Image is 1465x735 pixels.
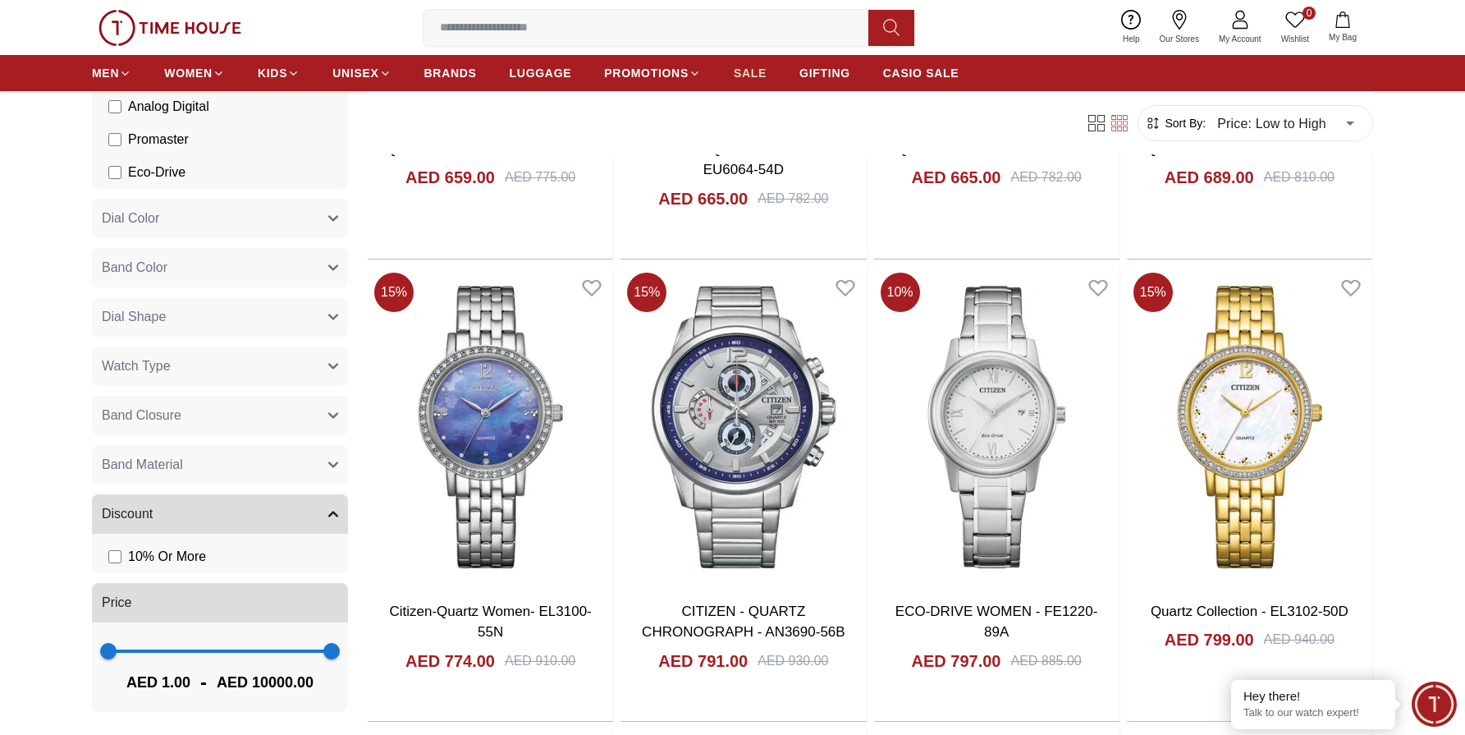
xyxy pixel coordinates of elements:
[1150,7,1209,48] a: Our Stores
[92,494,348,534] button: Discount
[895,604,1098,641] a: ECO-DRIVE WOMEN - FE1220-89A
[92,396,348,435] button: Band Closure
[1271,7,1319,48] a: 0Wishlist
[1153,33,1206,45] span: Our Stores
[258,65,287,81] span: KIDS
[1010,168,1081,187] div: AED 782.00
[98,10,241,46] img: ...
[604,65,689,81] span: PROMOTIONS
[1264,630,1335,650] div: AED 940.00
[1161,115,1206,131] span: Sort By:
[1127,266,1372,588] img: Quartz Collection - EL3102-50D
[1010,651,1081,671] div: AED 885.00
[102,455,183,475] span: Band Material
[374,273,414,312] span: 15 %
[1145,115,1206,131] button: Sort By:
[368,266,613,588] img: Citizen-Quartz Women- EL3100-55N
[92,58,131,88] a: MEN
[897,141,1096,157] a: Quartz Collection - EU6066-59A
[102,209,159,228] span: Dial Color
[658,187,748,210] h4: AED 665.00
[108,133,121,146] input: Promaster
[92,297,348,337] button: Dial Shape
[642,604,845,641] a: CITIZEN - QUARTZ CHRONOGRAPH - AN3690-56B
[799,65,850,81] span: GIFTING
[1319,8,1367,47] button: My Bag
[505,168,575,187] div: AED 775.00
[332,65,378,81] span: UNISEX
[92,248,348,287] button: Band Color
[102,593,131,613] span: Price
[126,671,190,694] span: AED 1.00
[102,406,181,425] span: Band Closure
[510,58,572,88] a: LUGGAGE
[108,166,121,179] input: Eco-Drive
[912,166,1001,189] h4: AED 665.00
[734,58,767,88] a: SALE
[758,189,828,209] div: AED 782.00
[424,58,477,88] a: BRANDS
[627,273,666,312] span: 15 %
[1165,166,1254,189] h4: AED 689.00
[102,356,171,376] span: Watch Type
[164,65,213,81] span: WOMEN
[92,65,119,81] span: MEN
[332,58,391,88] a: UNISEX
[389,604,591,641] a: Citizen-Quartz Women- EL3100-55N
[1264,168,1335,187] div: AED 810.00
[758,651,828,671] div: AED 930.00
[386,141,595,157] a: QUARTZ WOMEN - EU6062-50D
[190,669,217,696] span: -
[1302,7,1316,20] span: 0
[1113,7,1150,48] a: Help
[604,58,701,88] a: PROMOTIONS
[258,58,300,88] a: KIDS
[799,58,850,88] a: GIFTING
[102,504,153,524] span: Discount
[1116,33,1147,45] span: Help
[1412,682,1457,727] div: Chat Widget
[128,130,189,149] span: Promaster
[405,650,495,673] h4: AED 774.00
[217,671,314,694] span: AED 10000.00
[92,583,348,622] button: Price
[1165,628,1254,651] h4: AED 799.00
[102,258,167,278] span: Band Color
[424,65,477,81] span: BRANDS
[1212,33,1268,45] span: My Account
[92,347,348,386] button: Watch Type
[881,273,920,312] span: 10 %
[128,163,185,182] span: Eco-Drive
[108,550,121,563] input: 10% Or More
[1206,100,1366,146] div: Price: Low to High
[92,445,348,485] button: Band Material
[734,65,767,81] span: SALE
[874,266,1119,588] img: ECO-DRIVE WOMEN - FE1220-89A
[1133,273,1173,312] span: 15 %
[128,97,209,117] span: Analog Digital
[510,65,572,81] span: LUGGAGE
[620,266,866,588] img: CITIZEN - QUARTZ CHRONOGRAPH - AN3690-56B
[92,199,348,238] button: Dial Color
[405,166,495,189] h4: AED 659.00
[883,65,959,81] span: CASIO SALE
[108,100,121,113] input: Analog Digital
[1146,141,1353,157] a: QUARTZ WOMEN - EL3106-59D
[912,650,1001,673] h4: AED 797.00
[1322,31,1363,44] span: My Bag
[883,58,959,88] a: CASIO SALE
[128,547,206,567] span: 10 % Or More
[102,307,166,327] span: Dial Shape
[1243,706,1383,720] p: Talk to our watch expert!
[505,651,575,671] div: AED 910.00
[1243,688,1383,705] div: Hey there!
[658,650,748,673] h4: AED 791.00
[1151,604,1348,619] a: Quartz Collection - EL3102-50D
[164,58,225,88] a: WOMEN
[1275,33,1316,45] span: Wishlist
